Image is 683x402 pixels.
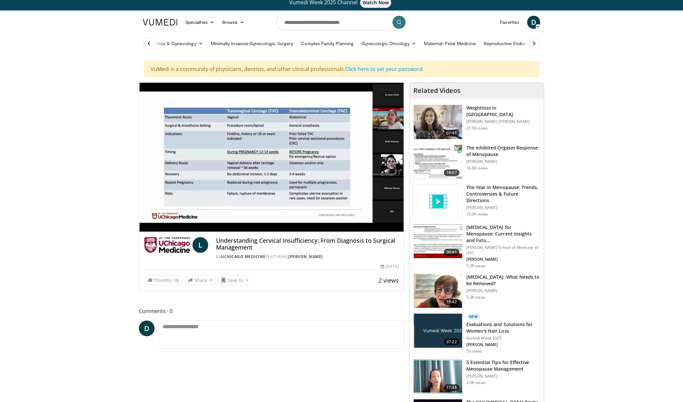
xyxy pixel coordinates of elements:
span: 37:22 [444,339,459,345]
span: 30:41 [444,249,459,255]
video-js: Video Player [139,83,404,232]
img: 4d0a4bbe-a17a-46ab-a4ad-f5554927e0d3.150x105_q85_crop-smart_upscale.jpg [414,274,462,308]
h3: The Inhibited Orgasm Response of Menopause [466,145,540,158]
a: D [139,321,155,336]
a: Gynecologic Oncology [358,37,420,50]
a: Thumbs Up [144,275,182,285]
h3: Weightloss in [GEOGRAPHIC_DATA] [466,105,540,118]
img: 9983fed1-7565-45be-8934-aef1103ce6e2.150x105_q85_crop-smart_upscale.jpg [414,105,462,139]
h3: Evaluations and Solutions for Women's Hair Loss [466,321,540,334]
a: Specialties [181,16,218,29]
p: 5.3K views [466,295,486,300]
span: 2 views [378,276,399,284]
img: 6839e091-2cdb-4894-b49b-01b874b873c4.150x105_q85_crop-smart_upscale.jpg [414,359,462,393]
p: New [466,313,481,320]
a: L [192,237,208,253]
p: [PERSON_NAME] School of Medicine of USC [466,245,540,255]
input: Search topics, interventions [276,14,407,30]
a: Click here to set your password [345,65,423,73]
h3: [MEDICAL_DATA]: What Needs to be Removed? [466,274,540,287]
button: Save to [218,275,251,286]
a: 18:07 The Inhibited Orgasm Response of Menopause [PERSON_NAME] 16.0K views [413,145,540,179]
p: 10.0K views [466,212,488,217]
p: [PERSON_NAME] [466,374,540,379]
a: 17:48 5 Essential Tips for Effective Menopause Management [PERSON_NAME] 3.9K views [413,359,540,394]
p: [PERSON_NAME] [466,257,540,262]
h4: Understanding Cervical Insufficiency: From Diagnosis to Surgical Management [216,237,399,251]
a: Maternal–Fetal Medicine [420,37,480,50]
a: 30:41 [MEDICAL_DATA] for Menopause: Current Insights and Futu… [PERSON_NAME] School of Medicine o... [413,224,540,269]
a: Obstetrics & Gynecology [139,37,207,50]
h3: The Year in Menopause: Trends, Controversies & Future Directions [466,184,540,204]
a: UChicago Medicine [221,254,266,259]
span: Comments 0 [139,307,404,315]
a: D [527,16,540,29]
span: 17:48 [444,384,459,391]
p: [PERSON_NAME] [466,159,540,164]
span: 18:07 [444,169,459,176]
a: Browse [218,16,248,29]
img: 4dd4c714-532f-44da-96b3-d887f22c4efa.jpg.150x105_q85_crop-smart_upscale.jpg [414,314,462,348]
h4: Related Videos [413,87,460,95]
a: 07:41 Weightloss in [GEOGRAPHIC_DATA] [PERSON_NAME] [PERSON_NAME] 27.5K views [413,105,540,139]
p: Vumedi Week 2025 [466,336,540,341]
div: VuMedi is a community of physicians, dentists, and other clinical professionals. [144,61,539,77]
h3: [MEDICAL_DATA] for Menopause: Current Insights and Futu… [466,224,540,244]
img: video_placeholder_short.svg [414,184,462,218]
img: VuMedi Logo [143,19,177,26]
p: 3.9K views [466,380,486,385]
a: 19:42 [MEDICAL_DATA]: What Needs to be Removed? [PERSON_NAME] 5.3K views [413,274,540,308]
a: [PERSON_NAME] [288,254,323,259]
img: 47271b8a-94f4-49c8-b914-2a3d3af03a9e.150x105_q85_crop-smart_upscale.jpg [414,224,462,258]
h3: 5 Essential Tips for Effective Menopause Management [466,359,540,372]
p: [PERSON_NAME] [466,288,540,293]
p: 16.0K views [466,166,488,171]
a: Favorites [496,16,523,29]
span: 07:41 [444,130,459,136]
p: [PERSON_NAME] [466,205,540,210]
img: 283c0f17-5e2d-42ba-a87c-168d447cdba4.150x105_q85_crop-smart_upscale.jpg [414,145,462,179]
p: 27.5K views [466,126,488,131]
span: 19:42 [444,299,459,305]
button: Share [185,275,215,286]
img: UChicago Medicine [144,237,190,253]
a: 37:22 New Evaluations and Solutions for Women's Hair Loss Vumedi Week 2025 [PERSON_NAME] 76 views [413,313,540,354]
a: The Year in Menopause: Trends, Controversies & Future Directions [PERSON_NAME] 10.0K views [413,184,540,219]
p: [PERSON_NAME] [PERSON_NAME] [466,119,540,124]
p: 76 views [466,349,482,354]
p: 7.2K views [466,263,486,269]
a: Minimally Invasive Gynecologic Surgery [207,37,297,50]
div: By FEATURING [216,254,399,260]
a: Complex Family Planning [297,37,358,50]
div: [DATE] [381,264,398,270]
a: Reproductive Endocrinology & [MEDICAL_DATA] [480,37,589,50]
p: [PERSON_NAME] [466,342,540,347]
